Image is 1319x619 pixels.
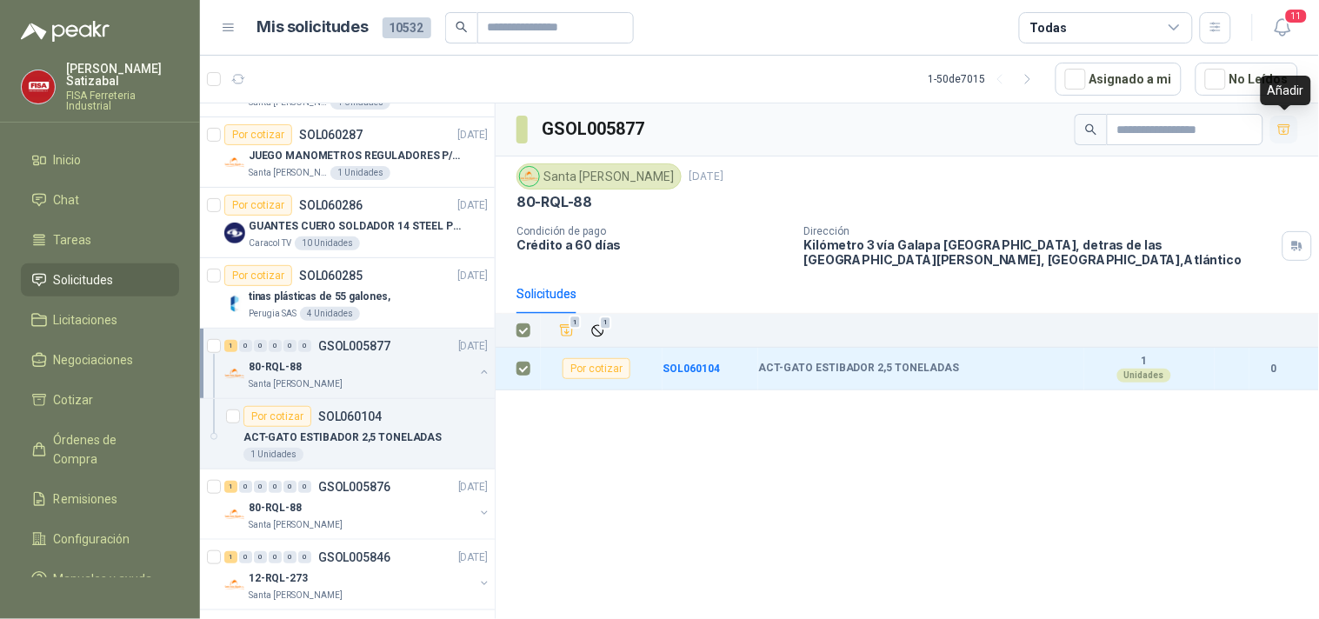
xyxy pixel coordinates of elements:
a: Por cotizarSOL060286[DATE] Company LogoGUANTES CUERO SOLDADOR 14 STEEL PRO SAFE(ADJUNTO FICHA TEC... [200,188,495,258]
p: FISA Ferreteria Industrial [66,90,179,111]
a: Inicio [21,143,179,176]
span: 1 [600,316,612,329]
button: Ignorar [586,319,610,343]
button: No Leídos [1196,63,1298,96]
p: SOL060104 [318,410,382,423]
p: SOL060287 [299,129,363,141]
b: 1 [1084,355,1204,369]
span: Órdenes de Compra [54,430,163,469]
div: 1 Unidades [330,166,390,180]
span: Remisiones [54,489,118,509]
img: Company Logo [224,504,245,525]
div: 0 [298,481,311,493]
button: 11 [1267,12,1298,43]
span: search [1085,123,1097,136]
div: Por cotizar [243,406,311,427]
div: 0 [239,481,252,493]
a: Tareas [21,223,179,256]
div: Santa [PERSON_NAME] [516,163,682,190]
a: Chat [21,183,179,216]
img: Company Logo [224,363,245,384]
img: Company Logo [224,223,245,243]
p: 80-RQL-88 [516,193,592,211]
span: Negociaciones [54,350,134,369]
img: Logo peakr [21,21,110,42]
img: Company Logo [224,293,245,314]
a: Por cotizarSOL060285[DATE] Company Logotinas plásticas de 55 galones,Perugia SAS4 Unidades [200,258,495,329]
span: Solicitudes [54,270,114,290]
div: 0 [254,481,267,493]
span: Manuales y ayuda [54,569,153,589]
a: Solicitudes [21,263,179,296]
p: [DATE] [458,197,488,214]
p: Kilómetro 3 vía Galapa [GEOGRAPHIC_DATA], detras de las [GEOGRAPHIC_DATA][PERSON_NAME], [GEOGRAPH... [804,237,1276,267]
a: Negociaciones [21,343,179,376]
div: 1 [224,340,237,352]
span: Inicio [54,150,82,170]
a: 1 0 0 0 0 0 GSOL005846[DATE] Company Logo12-RQL-273Santa [PERSON_NAME] [224,547,491,602]
p: [DATE] [458,479,488,496]
div: Unidades [1117,369,1171,383]
span: Configuración [54,529,130,549]
img: Company Logo [224,575,245,596]
p: Santa [PERSON_NAME] [249,589,343,602]
span: search [456,21,468,33]
div: 0 [269,340,282,352]
p: tinas plásticas de 55 galones, [249,289,390,305]
p: [DATE] [458,549,488,566]
a: Órdenes de Compra [21,423,179,476]
div: 0 [298,340,311,352]
span: 10532 [383,17,431,38]
div: 0 [269,551,282,563]
p: [PERSON_NAME] Satizabal [66,63,179,87]
a: Manuales y ayuda [21,562,179,596]
div: 0 [254,551,267,563]
p: Crédito a 60 días [516,237,790,252]
div: Por cotizar [224,265,292,286]
a: Cotizar [21,383,179,416]
h1: Mis solicitudes [257,15,369,40]
a: Por cotizarSOL060287[DATE] Company LogoJUEGO MANOMETROS REGULADORES P/OXIGENOSanta [PERSON_NAME]1... [200,117,495,188]
div: 0 [283,340,296,352]
div: 0 [239,340,252,352]
p: [DATE] [458,127,488,143]
p: Condición de pago [516,225,790,237]
p: Santa [PERSON_NAME] [249,377,343,391]
p: Caracol TV [249,236,291,250]
h3: GSOL005877 [542,116,647,143]
p: GSOL005846 [318,551,390,563]
b: 0 [1249,361,1298,377]
img: Company Logo [22,70,55,103]
p: SOL060285 [299,270,363,282]
button: Asignado a mi [1056,63,1182,96]
div: Todas [1030,18,1067,37]
div: Por cotizar [224,124,292,145]
a: 1 0 0 0 0 0 GSOL005876[DATE] Company Logo80-RQL-88Santa [PERSON_NAME] [224,476,491,532]
p: [DATE] [689,169,723,185]
span: Chat [54,190,80,210]
p: Santa [PERSON_NAME] [249,166,327,180]
div: 1 - 50 de 7015 [929,65,1042,93]
span: Cotizar [54,390,94,409]
a: Por cotizarSOL060104ACT-GATO ESTIBADOR 2,5 TONELADAS1 Unidades [200,399,495,469]
a: Remisiones [21,483,179,516]
div: 0 [283,551,296,563]
a: SOL060104 [663,363,720,375]
p: 80-RQL-88 [249,500,302,516]
p: [DATE] [458,338,488,355]
p: Santa [PERSON_NAME] [249,518,343,532]
div: 1 Unidades [243,448,303,462]
a: 1 0 0 0 0 0 GSOL005877[DATE] Company Logo80-RQL-88Santa [PERSON_NAME] [224,336,491,391]
div: Por cotizar [563,358,630,379]
div: Añadir [1261,76,1311,105]
p: SOL060286 [299,199,363,211]
p: [DATE] [458,268,488,284]
p: GSOL005876 [318,481,390,493]
p: ACT-GATO ESTIBADOR 2,5 TONELADAS [243,429,442,446]
div: 4 Unidades [300,307,360,321]
img: Company Logo [224,152,245,173]
button: Añadir [555,318,579,343]
div: 0 [254,340,267,352]
div: 1 [224,481,237,493]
